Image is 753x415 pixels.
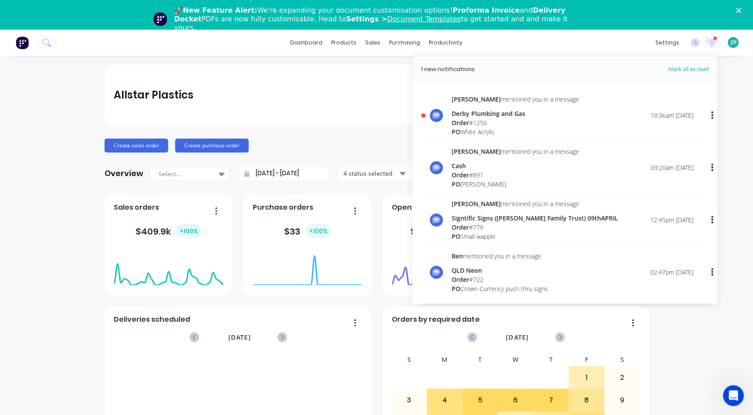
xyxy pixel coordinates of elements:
span: Order [452,118,469,126]
b: New Feature Alert: [183,6,258,14]
div: $ 33 [284,224,331,238]
div: 1 new notifications [421,65,475,74]
img: Factory [16,36,29,49]
div: QLD Neon [452,265,548,275]
span: [PERSON_NAME] [452,199,501,207]
div: Small wapple [452,231,618,241]
div: mentioned you in a message [452,251,548,260]
div: products [327,36,361,49]
span: Mark all as read [637,65,709,74]
div: settings [651,36,684,49]
div: T [534,354,570,366]
div: mentioned you in a message [452,146,580,156]
div: [PERSON_NAME] [452,179,580,188]
div: purchasing [385,36,425,49]
div: # 891 [452,170,580,179]
div: # 1256 [452,118,580,127]
span: Sales orders [114,202,159,213]
div: $ 409.68k [411,224,482,238]
div: mentioned you in a message [452,199,618,208]
iframe: Intercom live chat [723,385,744,406]
span: PO [452,232,461,240]
img: Profile image for Team [153,12,167,26]
b: Delivery Docket [174,6,566,23]
button: 4 status selected [339,167,413,180]
div: productivity [425,36,467,49]
div: S [392,354,427,366]
span: Deliveries scheduled [114,314,190,325]
div: 10:36am [DATE] [651,111,694,120]
div: 02:47pm [DATE] [651,268,694,277]
div: 2 [605,367,640,388]
button: go back [6,3,22,20]
span: [PERSON_NAME] [452,147,501,155]
div: 9 [605,389,640,411]
button: Create purchase order [175,139,249,153]
span: ZP [731,39,737,47]
div: White Acrylic [452,127,580,136]
div: 🚀 We're expanding your document customisation options! and PDFs are now fully customisable. Head ... [174,6,586,32]
div: Cash [452,161,580,170]
div: Crown Currency push thru signs [452,284,548,293]
div: 3 [392,389,427,411]
div: Derby Plumbing and Gas [452,109,580,118]
span: PO [452,127,461,136]
div: + 100 % [305,224,331,238]
div: T [463,354,499,366]
div: 09:20am [DATE] [651,163,694,172]
div: Close [736,8,745,13]
div: Signtific Signs ([PERSON_NAME] Family Trust) 09thAPRIL [452,213,618,222]
span: Order [452,170,469,179]
a: Document Templates [387,15,461,23]
a: dashboard [286,36,327,49]
span: Order [452,223,469,231]
b: Proforma Invoice [453,6,520,14]
span: Ben [452,252,463,260]
div: 8 [570,389,604,411]
div: Close [153,4,169,20]
span: Purchase orders [253,202,314,213]
div: M [427,354,463,366]
div: Overview [105,165,143,182]
div: 12:45pm [DATE] [651,215,694,225]
button: Create sales order [105,139,168,153]
span: [DATE] [228,333,251,342]
span: PO [452,180,461,188]
div: 6 [499,389,533,411]
div: mentioned you in a message [452,303,580,313]
span: [DATE] [506,333,529,342]
div: mentioned you in a message [452,94,580,103]
div: 7 [534,389,569,411]
span: Open quotes [392,202,440,213]
div: sales [361,36,385,49]
div: W [498,354,534,366]
div: Allstar Plastics [114,86,194,104]
span: [PERSON_NAME] [452,95,501,103]
div: # 722 [452,275,548,284]
div: S [605,354,641,366]
div: 5 [463,389,498,411]
div: + 100 % [176,224,202,238]
div: F [569,354,605,366]
div: # 778 [452,222,618,231]
div: 4 status selected [343,169,398,178]
div: 1 [570,367,604,388]
div: 4 [427,389,462,411]
b: Settings > [346,15,461,23]
span: PO [452,284,461,293]
span: Order [452,275,469,283]
div: $ 409.9k [136,224,202,238]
